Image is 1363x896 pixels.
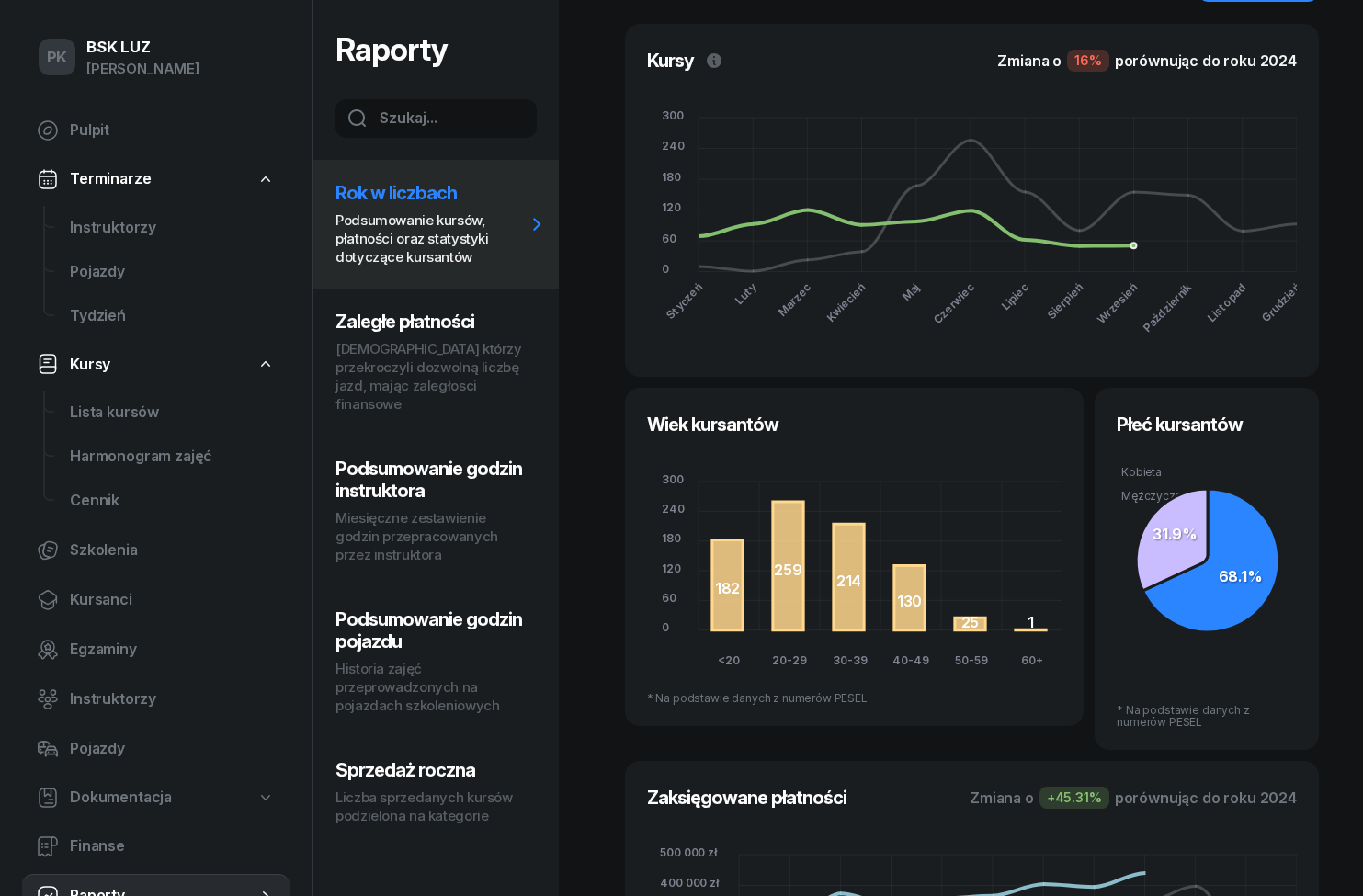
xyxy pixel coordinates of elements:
[930,280,976,326] tspan: Czerwiec
[22,824,290,868] a: Finanse
[22,344,290,386] a: Kursy
[70,687,275,711] span: Instruktorzy
[313,289,559,436] button: Zaległe płatności[DEMOGRAPHIC_DATA] którzy przekroczyli dozwolną liczbę jazd, mając zaległosci fi...
[70,353,110,377] span: Kursy
[1107,489,1187,503] span: Mężczyczna
[1115,787,1297,809] span: porównując do roku 2024
[899,280,922,303] tspan: Maj
[70,260,275,284] span: Pojazdy
[22,108,290,153] a: Pulpit
[335,311,526,333] h3: Zaległe płatności
[660,876,720,890] tspan: 400 000 zł
[1044,280,1085,322] tspan: Sierpień
[662,561,681,575] tspan: 120
[662,502,685,516] tspan: 240
[733,280,759,307] tspan: Luty
[70,786,172,810] span: Dokumentacja
[1140,280,1194,335] tspan: Październik
[70,489,275,513] span: Cennik
[70,588,275,612] span: Kursanci
[1094,280,1140,326] tspan: Wrzesień
[1117,410,1243,439] h3: Płeć kursantów
[647,783,846,812] h3: Zaksięgowane płatności
[22,578,290,622] a: Kursanci
[335,509,526,564] p: Miesięczne zestawienie godzin przepracowanych przez instruktora
[313,737,559,847] button: Sprzedaż rocznaLiczba sprzedanych kursów podzielona na kategorie
[313,586,559,737] button: Podsumowanie godzin pojazduHistoria zajęć przeprowadzonych na pojazdach szkoleniowych
[70,539,275,562] span: Szkolenia
[1115,50,1297,72] span: porównując do roku 2024
[313,436,559,586] button: Podsumowanie godzin instruktoraMiesięczne zestawienie godzin przepracowanych przez instruktora
[997,50,1062,72] span: Zmiana o
[892,653,928,667] tspan: 40-49
[335,33,448,66] h1: Raporty
[22,628,290,672] a: Egzaminy
[86,40,199,55] div: BSK LUZ
[335,788,526,825] p: Liczba sprzedanych kursów podzielona na kategorie
[335,458,526,502] h3: Podsumowanie godzin instruktora
[1107,465,1162,479] span: Kobieta
[663,280,704,322] tspan: Styczeń
[772,653,806,667] tspan: 20-29
[662,108,684,122] tspan: 300
[662,232,676,245] tspan: 60
[662,262,669,276] tspan: 0
[647,46,694,75] h3: Kursy
[1039,787,1109,809] div: 45.31%
[1021,653,1043,667] tspan: 60+
[55,250,290,294] a: Pojazdy
[335,182,526,204] h3: Rok w liczbach
[662,200,681,214] tspan: 120
[335,340,526,414] p: [DEMOGRAPHIC_DATA] którzy przekroczyli dozwolną liczbę jazd, mając zaległosci finansowe
[660,845,718,859] tspan: 500 000 zł
[647,410,778,439] h3: Wiek kursantów
[55,294,290,338] a: Tydzień
[647,670,1062,704] div: * Na podstawie danych z numerów PESEL
[718,653,740,667] tspan: <20
[55,435,290,479] a: Harmonogram zajęć
[775,280,813,319] tspan: Marzec
[662,139,685,153] tspan: 240
[22,158,290,200] a: Terminarze
[70,304,275,328] span: Tydzień
[70,119,275,142] span: Pulpit
[55,479,290,523] a: Cennik
[1047,789,1055,806] span: +
[47,50,68,65] span: PK
[335,211,526,267] p: Podsumowanie kursów, płatności oraz statystyki dotyczące kursantów
[662,591,676,605] tspan: 60
[22,727,290,771] a: Pojazdy
[970,787,1034,809] span: Zmiana o
[70,834,275,858] span: Finanse
[662,170,681,184] tspan: 180
[998,280,1030,312] tspan: Lipiec
[335,660,526,715] p: Historia zajęć przeprowadzonych na pojazdach szkoleniowych
[823,280,868,324] tspan: Kwiecień
[55,206,290,250] a: Instruktorzy
[662,472,684,486] tspan: 300
[22,528,290,573] a: Szkolenia
[313,160,559,289] button: Rok w liczbachPodsumowanie kursów, płatności oraz statystyki dotyczące kursantów
[1259,280,1303,324] tspan: Grudzień
[335,608,526,652] h3: Podsumowanie godzin pojazdu
[955,653,987,667] tspan: 50-59
[662,531,681,545] tspan: 180
[70,216,275,240] span: Instruktorzy
[22,677,290,721] a: Instruktorzy
[70,167,151,191] span: Terminarze
[70,401,275,425] span: Lista kursów
[70,638,275,662] span: Egzaminy
[662,620,669,634] tspan: 0
[70,445,275,469] span: Harmonogram zajęć
[70,737,275,761] span: Pojazdy
[1205,280,1249,324] tspan: Listopad
[833,653,867,667] tspan: 30-39
[1117,682,1297,728] div: * Na podstawie danych z numerów PESEL
[335,99,537,138] input: Szukaj...
[1067,50,1109,72] div: 16%
[335,759,526,781] h3: Sprzedaż roczna
[22,777,290,819] a: Dokumentacja
[86,57,199,81] div: [PERSON_NAME]
[55,391,290,435] a: Lista kursów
